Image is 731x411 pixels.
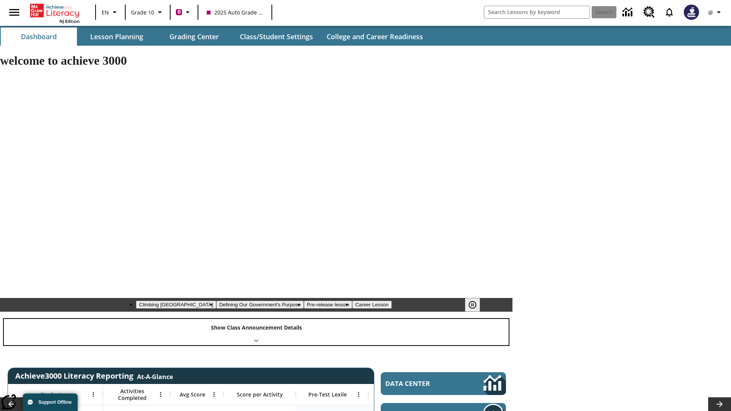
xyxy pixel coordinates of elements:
span: Achieve3000 Literacy Reporting [15,371,173,381]
button: Pause [465,298,480,312]
button: Open side menu [3,1,26,24]
button: Slide 1 Climbing Mount Tai [136,301,216,309]
body: Maximum 600 characters Press Escape to exit toolbar Press Alt + F10 to reach toolbar [6,6,289,14]
span: EN [102,8,109,16]
button: Class/Student Settings [234,27,319,46]
button: Open Menu [208,389,220,400]
div: Show Class Announcement Details [4,319,509,345]
p: Show Class Announcement Details [211,323,302,331]
img: Avatar [684,5,699,20]
span: 2025 Auto Grade 10 [207,8,263,16]
button: Support Offline [23,393,78,411]
button: Open Menu [88,389,99,400]
span: Grade 10 [131,8,154,16]
a: Title for My Lessons [DATE] 14:56:19 [6,7,107,13]
div: Home [30,2,80,24]
button: Grade: Grade 10, Select a grade [128,5,168,19]
span: Support Offline [38,400,72,405]
span: B [177,7,181,17]
button: Open Menu [353,389,364,400]
span: Student [40,391,61,398]
a: Notifications [659,2,679,22]
button: Select a new avatar [679,2,704,22]
span: Score per Activity [237,391,283,398]
span: Pre-Test Lexile [308,391,347,398]
input: search field [484,6,589,18]
div: Pause [465,298,488,312]
a: Resource Center, Will open in new tab [639,2,659,22]
div: At-A-Glance [137,371,173,381]
a: Home [30,3,80,18]
button: Language: EN, Select a language [98,5,123,19]
button: Slide 4 Career Lesson [352,301,391,309]
a: Data Center [618,2,639,23]
span: @ [708,8,713,16]
button: Slide 3 Pre-release lesson [304,301,352,309]
span: NJ Edition [59,18,80,24]
button: Lesson carousel, Next [708,397,731,411]
button: Lesson Planning [78,27,155,46]
span: Avg Score [180,391,205,398]
button: Grading Center [156,27,232,46]
span: Data Center [385,379,457,388]
button: Open Menu [155,389,166,400]
button: College and Career Readiness [321,27,429,46]
button: Slide 2 Defining Our Government's Purpose [216,301,304,309]
button: Dashboard [1,27,77,46]
a: Data Center [381,372,506,395]
button: Profile/Settings [704,5,728,19]
span: Activities Completed [107,388,157,401]
button: Boost Class color is violet red. Change class color [173,5,195,19]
